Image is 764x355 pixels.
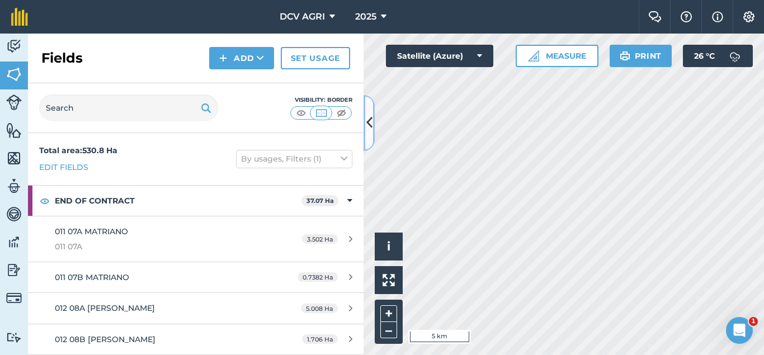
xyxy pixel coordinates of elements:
img: svg+xml;base64,PHN2ZyB4bWxucz0iaHR0cDovL3d3dy53My5vcmcvMjAwMC9zdmciIHdpZHRoPSI1NiIgaGVpZ2h0PSI2MC... [6,150,22,167]
iframe: Intercom live chat [726,317,753,344]
img: svg+xml;base64,PHN2ZyB4bWxucz0iaHR0cDovL3d3dy53My5vcmcvMjAwMC9zdmciIHdpZHRoPSIxNyIgaGVpZ2h0PSIxNy... [712,10,723,23]
img: svg+xml;base64,PD94bWwgdmVyc2lvbj0iMS4wIiBlbmNvZGluZz0idXRmLTgiPz4KPCEtLSBHZW5lcmF0b3I6IEFkb2JlIE... [6,290,22,306]
a: Edit fields [39,161,88,173]
button: Print [610,45,672,67]
span: 3.502 Ha [302,234,338,244]
h2: Fields [41,49,83,67]
img: A cog icon [742,11,756,22]
span: 1 [749,317,758,326]
img: svg+xml;base64,PD94bWwgdmVyc2lvbj0iMS4wIiBlbmNvZGluZz0idXRmLTgiPz4KPCEtLSBHZW5lcmF0b3I6IEFkb2JlIE... [6,234,22,250]
img: Two speech bubbles overlapping with the left bubble in the forefront [648,11,662,22]
img: svg+xml;base64,PHN2ZyB4bWxucz0iaHR0cDovL3d3dy53My5vcmcvMjAwMC9zdmciIHdpZHRoPSI1NiIgaGVpZ2h0PSI2MC... [6,122,22,139]
button: Add [209,47,274,69]
img: svg+xml;base64,PHN2ZyB4bWxucz0iaHR0cDovL3d3dy53My5vcmcvMjAwMC9zdmciIHdpZHRoPSIxOCIgaGVpZ2h0PSIyNC... [40,194,50,207]
a: 011 07B MATRIANO0.7382 Ha [28,262,364,292]
img: svg+xml;base64,PHN2ZyB4bWxucz0iaHR0cDovL3d3dy53My5vcmcvMjAwMC9zdmciIHdpZHRoPSI1MCIgaGVpZ2h0PSI0MC... [314,107,328,119]
span: 011 07A MATRIANO [55,226,128,236]
span: 2025 [355,10,376,23]
span: 1.706 Ha [302,334,338,344]
img: Ruler icon [528,50,539,61]
img: svg+xml;base64,PHN2ZyB4bWxucz0iaHR0cDovL3d3dy53My5vcmcvMjAwMC9zdmciIHdpZHRoPSIxNCIgaGVpZ2h0PSIyNC... [219,51,227,65]
input: Search [39,94,218,121]
img: svg+xml;base64,PD94bWwgdmVyc2lvbj0iMS4wIiBlbmNvZGluZz0idXRmLTgiPz4KPCEtLSBHZW5lcmF0b3I6IEFkb2JlIE... [6,178,22,195]
button: Measure [516,45,598,67]
img: svg+xml;base64,PD94bWwgdmVyc2lvbj0iMS4wIiBlbmNvZGluZz0idXRmLTgiPz4KPCEtLSBHZW5lcmF0b3I6IEFkb2JlIE... [6,38,22,55]
button: By usages, Filters (1) [236,150,352,168]
img: svg+xml;base64,PD94bWwgdmVyc2lvbj0iMS4wIiBlbmNvZGluZz0idXRmLTgiPz4KPCEtLSBHZW5lcmF0b3I6IEFkb2JlIE... [6,262,22,278]
a: Set usage [281,47,350,69]
img: svg+xml;base64,PHN2ZyB4bWxucz0iaHR0cDovL3d3dy53My5vcmcvMjAwMC9zdmciIHdpZHRoPSI1MCIgaGVpZ2h0PSI0MC... [334,107,348,119]
button: 26 °C [683,45,753,67]
span: 012 08A [PERSON_NAME] [55,303,155,313]
span: 26 ° C [694,45,715,67]
img: svg+xml;base64,PHN2ZyB4bWxucz0iaHR0cDovL3d3dy53My5vcmcvMjAwMC9zdmciIHdpZHRoPSIxOSIgaGVpZ2h0PSIyNC... [620,49,630,63]
strong: 37.07 Ha [306,197,334,205]
img: svg+xml;base64,PHN2ZyB4bWxucz0iaHR0cDovL3d3dy53My5vcmcvMjAwMC9zdmciIHdpZHRoPSIxOSIgaGVpZ2h0PSIyNC... [201,101,211,115]
img: svg+xml;base64,PD94bWwgdmVyc2lvbj0iMS4wIiBlbmNvZGluZz0idXRmLTgiPz4KPCEtLSBHZW5lcmF0b3I6IEFkb2JlIE... [6,94,22,110]
span: i [387,239,390,253]
span: 0.7382 Ha [298,272,338,282]
span: 011 07B MATRIANO [55,272,129,282]
span: 012 08B [PERSON_NAME] [55,334,155,344]
img: svg+xml;base64,PD94bWwgdmVyc2lvbj0iMS4wIiBlbmNvZGluZz0idXRmLTgiPz4KPCEtLSBHZW5lcmF0b3I6IEFkb2JlIE... [724,45,746,67]
span: DCV AGRI [280,10,325,23]
button: – [380,322,397,338]
span: 011 07A [55,240,265,253]
button: i [375,233,403,261]
div: Visibility: Border [290,96,352,105]
img: svg+xml;base64,PHN2ZyB4bWxucz0iaHR0cDovL3d3dy53My5vcmcvMjAwMC9zdmciIHdpZHRoPSI1MCIgaGVpZ2h0PSI0MC... [294,107,308,119]
img: A question mark icon [680,11,693,22]
img: svg+xml;base64,PD94bWwgdmVyc2lvbj0iMS4wIiBlbmNvZGluZz0idXRmLTgiPz4KPCEtLSBHZW5lcmF0b3I6IEFkb2JlIE... [6,206,22,223]
button: Satellite (Azure) [386,45,493,67]
a: 011 07A MATRIANO011 07A3.502 Ha [28,216,364,262]
div: END OF CONTRACT37.07 Ha [28,186,364,216]
a: 012 08B [PERSON_NAME]1.706 Ha [28,324,364,354]
button: + [380,305,397,322]
span: 5.008 Ha [301,304,338,313]
img: svg+xml;base64,PD94bWwgdmVyc2lvbj0iMS4wIiBlbmNvZGluZz0idXRmLTgiPz4KPCEtLSBHZW5lcmF0b3I6IEFkb2JlIE... [6,332,22,343]
strong: END OF CONTRACT [55,186,301,216]
img: svg+xml;base64,PHN2ZyB4bWxucz0iaHR0cDovL3d3dy53My5vcmcvMjAwMC9zdmciIHdpZHRoPSI1NiIgaGVpZ2h0PSI2MC... [6,66,22,83]
img: fieldmargin Logo [11,8,28,26]
a: 012 08A [PERSON_NAME]5.008 Ha [28,293,364,323]
strong: Total area : 530.8 Ha [39,145,117,155]
img: Four arrows, one pointing top left, one top right, one bottom right and the last bottom left [383,274,395,286]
